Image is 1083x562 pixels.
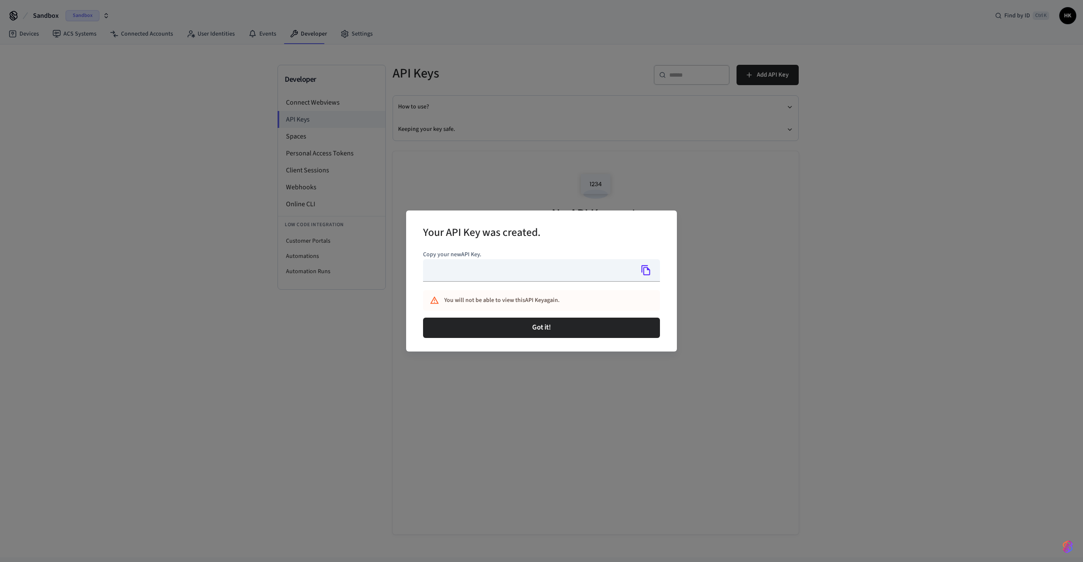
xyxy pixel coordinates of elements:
[1063,540,1073,554] img: SeamLogoGradient.69752ec5.svg
[444,293,623,308] div: You will not be able to view this API Key again.
[637,261,655,279] button: Copy
[423,250,660,259] p: Copy your new API Key .
[423,318,660,338] button: Got it!
[423,221,541,246] h2: Your API Key was created.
